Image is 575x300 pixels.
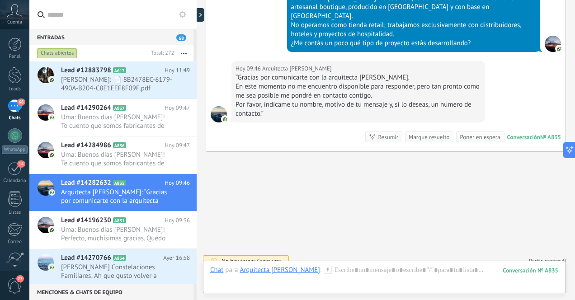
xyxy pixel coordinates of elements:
a: Lead #14270766 A834 Ayer 16:58 [PERSON_NAME] Constelaciones Familiares: Ah que gusto volver a verte [29,249,197,286]
div: Marque resuelto [409,133,449,141]
span: Hoy 09:47 [165,141,190,150]
div: Resumir [378,133,398,141]
div: Poner en espera [460,133,500,141]
span: Hoy 09:36 [165,216,190,225]
span: Lead #12883798 [61,66,111,75]
a: Lead #14290264 A837 Hoy 09:47 Uma: Buenos dias [PERSON_NAME]! Te cuento que somos fabricantes de ... [29,99,197,136]
div: Menciones & Chats de equipo [29,284,193,300]
img: com.amocrm.amocrmwa.svg [556,46,562,52]
span: 0 [563,257,566,265]
img: com.amocrm.amocrmwa.svg [49,227,55,233]
span: 68 [17,98,25,106]
a: Lead #12883798 A617 Hoy 11:49 [PERSON_NAME]: 📄 8B2478EC-6179-490A-B204-C8E1EEF8F09F.pdf [29,61,197,98]
span: Uma [545,36,561,52]
span: 14 [17,160,25,168]
span: [PERSON_NAME] Constelaciones Familiares: Ah que gusto volver a verte [61,263,173,280]
img: com.amocrm.amocrmwa.svg [49,152,55,158]
div: Entradas [29,29,193,45]
span: : [320,266,321,275]
span: [PERSON_NAME]: 📄 8B2478EC-6179-490A-B204-C8E1EEF8F09F.pdf [61,75,173,93]
a: Participantes:0 [529,257,566,265]
span: para [225,266,238,275]
img: com.amocrm.amocrmwa.svg [49,77,55,83]
div: No operamos como tienda retail; trabajamos exclusivamente con distribuidores, hoteles y proyectos... [291,21,537,39]
span: Uma: Buenos dias [PERSON_NAME]! Te cuento que somos fabricantes de mobiliario artesanal boutique,... [61,150,173,168]
div: Panel [2,54,28,60]
div: En este momento no me encuentro disponible para responder, pero tan pronto como me sea posible me... [236,82,481,100]
span: Hoy 11:49 [165,66,190,75]
span: Hoy 09:47 [165,103,190,112]
div: Listas [2,210,28,216]
span: Lead #14270766 [61,253,111,262]
span: A837 [113,105,126,111]
div: No hay tareas. [222,257,281,265]
span: 27 [16,275,24,282]
span: A831 [113,217,126,223]
div: Total: 272 [147,49,174,58]
span: Lead #14284986 [61,141,111,150]
span: Lead #14282632 [61,178,111,187]
a: Lead #14282632 A835 Hoy 09:46 Arquitecta [PERSON_NAME]: “Gracias por comunicarte con la arquitect... [29,174,197,211]
span: Uma: Buenos dias [PERSON_NAME]! Te cuento que somos fabricantes de mobiliario artesanal boutique,... [61,113,173,130]
div: Arquitecta Patricia Martín [240,266,320,274]
div: ¿Me contás un poco qué tipo de proyecto estás desarrollando? [291,39,537,48]
img: com.amocrm.amocrmwa.svg [49,114,55,121]
img: com.amocrm.amocrmwa.svg [49,189,55,196]
div: № A835 [540,133,561,141]
div: Conversación [507,133,540,141]
div: Hoy 09:46 [236,64,262,73]
a: Lead #14196230 A831 Hoy 09:36 Uma: Buenos dias [PERSON_NAME]! Perfecto, muchísimas gracias. Quedo... [29,211,197,248]
span: A836 [113,142,126,148]
span: Lead #14290264 [61,103,111,112]
span: 68 [176,34,186,41]
span: Ayer 16:58 [163,253,190,262]
div: 835 [503,267,558,274]
div: WhatsApp [2,145,28,154]
img: com.amocrm.amocrmwa.svg [49,264,55,271]
span: Arquitecta [PERSON_NAME]: “Gracias por comunicarte con la arquitecta [PERSON_NAME]. En este momen... [61,188,173,205]
div: Leads [2,86,28,92]
span: A617 [113,67,126,73]
div: Por favor, indícame tu nombre, motivo de tu mensaje y, si lo deseas, un número de contacto.” [236,100,481,118]
span: Arquitecta Patricia Martín [211,106,227,122]
a: Lead #14284986 A836 Hoy 09:47 Uma: Buenos dias [PERSON_NAME]! Te cuento que somos fabricantes de ... [29,136,197,173]
div: Calendario [2,178,28,184]
span: Hoy 09:46 [165,178,190,187]
img: com.amocrm.amocrmwa.svg [222,116,228,122]
div: Correo [2,239,28,245]
span: Lead #14196230 [61,216,111,225]
span: A834 [113,255,126,261]
button: Más [174,45,193,61]
span: Cuenta [7,19,22,25]
span: A835 [113,180,126,186]
span: Uma: Buenos dias [PERSON_NAME]! Perfecto, muchísimas gracias. Quedo atento a la comunicación de l... [61,225,173,243]
div: Chats [2,115,28,121]
div: Chats abiertos [37,48,77,59]
span: Arquitecta Patricia Martín [262,64,332,73]
div: Mostrar [195,8,204,22]
span: Crear una [257,257,281,265]
div: “Gracias por comunicarte con la arquitecta [PERSON_NAME]. [236,73,481,82]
